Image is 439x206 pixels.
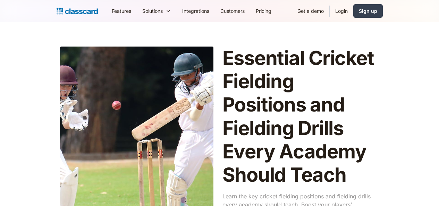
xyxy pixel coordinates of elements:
[57,6,98,16] a: home
[359,7,377,15] div: Sign up
[215,3,250,19] a: Customers
[137,3,177,19] div: Solutions
[292,3,329,19] a: Get a demo
[106,3,137,19] a: Features
[330,3,353,19] a: Login
[142,7,163,15] div: Solutions
[222,47,376,187] h1: Essential Cricket Fielding Positions and Fielding Drills Every Academy Should Teach
[250,3,277,19] a: Pricing
[177,3,215,19] a: Integrations
[353,4,383,18] a: Sign up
